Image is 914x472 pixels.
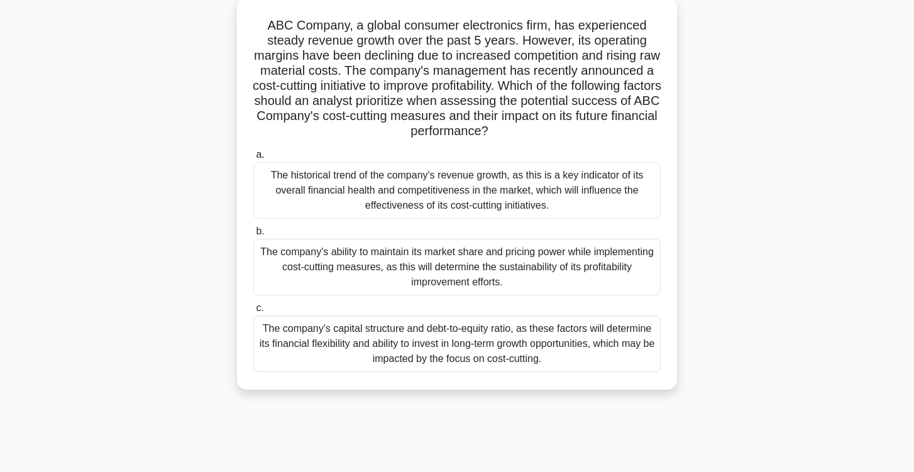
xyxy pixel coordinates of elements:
[253,239,661,295] div: The company's ability to maintain its market share and pricing power while implementing cost-cutt...
[253,316,661,372] div: The company's capital structure and debt-to-equity ratio, as these factors will determine its fin...
[256,302,263,313] span: c.
[253,162,661,219] div: The historical trend of the company's revenue growth, as this is a key indicator of its overall f...
[256,149,264,160] span: a.
[252,18,662,140] h5: ABC Company, a global consumer electronics firm, has experienced steady revenue growth over the p...
[256,226,264,236] span: b.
